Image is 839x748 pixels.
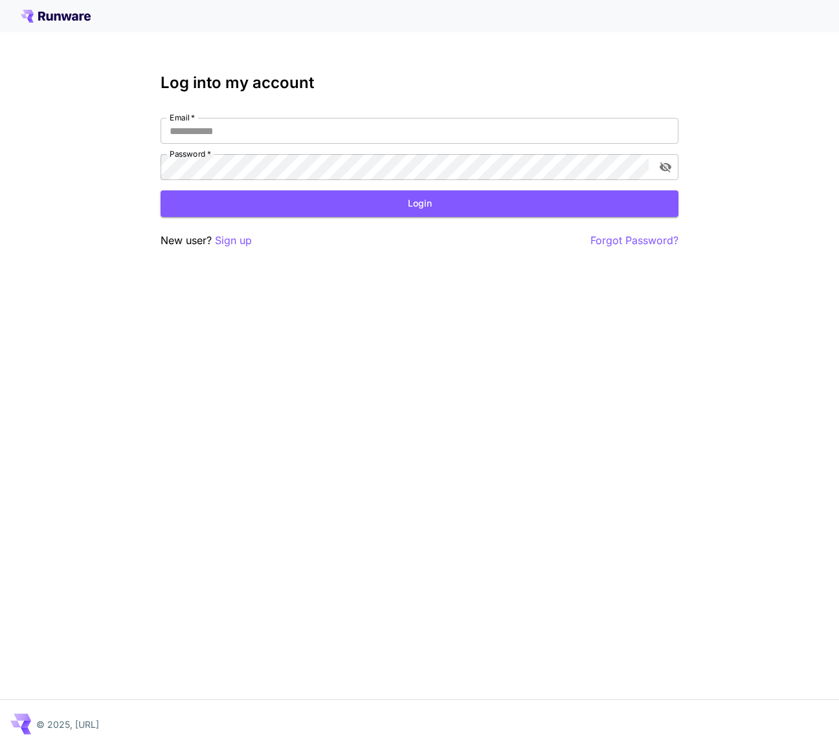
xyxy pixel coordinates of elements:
[170,148,211,159] label: Password
[161,232,252,249] p: New user?
[590,232,678,249] button: Forgot Password?
[170,112,195,123] label: Email
[161,190,678,217] button: Login
[36,718,99,731] p: © 2025, [URL]
[215,232,252,249] button: Sign up
[654,155,677,179] button: toggle password visibility
[161,74,678,92] h3: Log into my account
